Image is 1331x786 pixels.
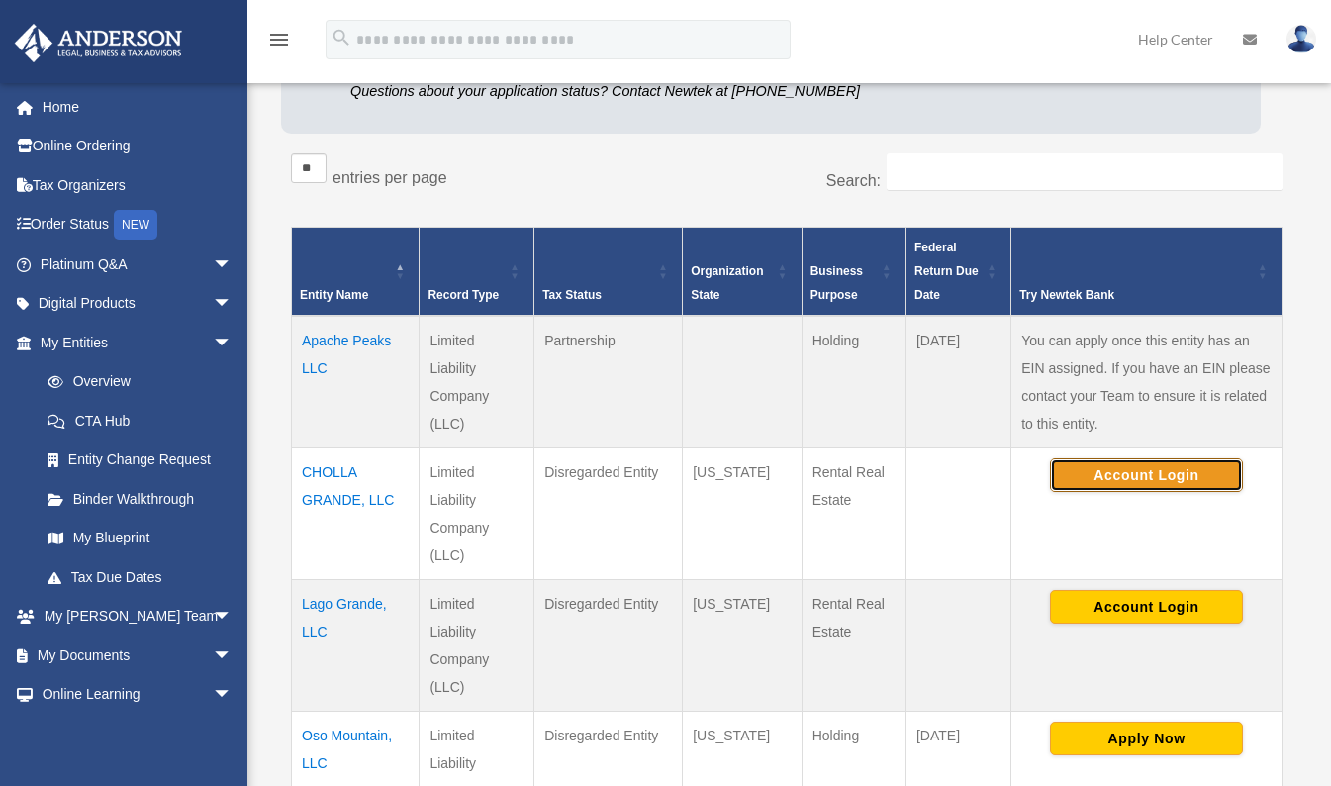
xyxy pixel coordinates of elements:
td: Limited Liability Company (LLC) [420,579,534,711]
span: arrow_drop_down [213,675,252,716]
label: Search: [826,172,881,189]
img: Anderson Advisors Platinum Portal [9,24,188,62]
td: [US_STATE] [683,447,803,579]
a: Overview [28,362,242,402]
span: Tax Status [542,288,602,302]
th: Tax Status: Activate to sort [534,227,683,316]
td: Limited Liability Company (LLC) [420,447,534,579]
span: arrow_drop_down [213,636,252,676]
a: Online Ordering [14,127,262,166]
span: arrow_drop_down [213,284,252,325]
span: Federal Return Due Date [914,241,979,302]
span: arrow_drop_down [213,245,252,285]
a: CTA Hub [28,401,252,441]
td: Rental Real Estate [802,579,905,711]
th: Organization State: Activate to sort [683,227,803,316]
td: Partnership [534,316,683,448]
span: Organization State [691,264,763,302]
td: [DATE] [905,316,1010,448]
span: arrow_drop_down [213,597,252,638]
td: Lago Grande, LLC [292,579,420,711]
img: User Pic [1286,25,1316,53]
button: Account Login [1050,590,1243,624]
th: Try Newtek Bank : Activate to sort [1011,227,1283,316]
a: Account Login [1050,466,1243,482]
span: arrow_drop_down [213,714,252,754]
a: Billingarrow_drop_down [14,714,262,753]
td: Disregarded Entity [534,447,683,579]
th: Entity Name: Activate to invert sorting [292,227,420,316]
td: Rental Real Estate [802,447,905,579]
a: Tax Organizers [14,165,262,205]
td: [US_STATE] [683,579,803,711]
p: Questions about your application status? Contact Newtek at [PHONE_NUMBER] [350,79,955,104]
button: Account Login [1050,458,1243,492]
a: Digital Productsarrow_drop_down [14,284,262,324]
a: My Blueprint [28,519,252,558]
a: My Entitiesarrow_drop_down [14,323,252,362]
td: CHOLLA GRANDE, LLC [292,447,420,579]
a: menu [267,35,291,51]
span: arrow_drop_down [213,323,252,363]
label: entries per page [333,169,447,186]
a: Platinum Q&Aarrow_drop_down [14,245,262,284]
span: Entity Name [300,288,368,302]
div: Try Newtek Bank [1019,283,1252,307]
a: Online Learningarrow_drop_down [14,675,262,715]
td: You can apply once this entity has an EIN assigned. If you have an EIN please contact your Team t... [1011,316,1283,448]
span: Business Purpose [810,264,863,302]
a: Order StatusNEW [14,205,262,246]
button: Apply Now [1050,722,1243,755]
th: Business Purpose: Activate to sort [802,227,905,316]
a: Tax Due Dates [28,557,252,597]
td: Limited Liability Company (LLC) [420,316,534,448]
th: Record Type: Activate to sort [420,227,534,316]
a: My [PERSON_NAME] Teamarrow_drop_down [14,597,262,637]
a: My Documentsarrow_drop_down [14,636,262,675]
td: Apache Peaks LLC [292,316,420,448]
a: Home [14,87,262,127]
span: Record Type [428,288,499,302]
i: search [331,27,352,49]
i: menu [267,28,291,51]
th: Federal Return Due Date: Activate to sort [905,227,1010,316]
td: Disregarded Entity [534,579,683,711]
td: Holding [802,316,905,448]
a: Entity Change Request [28,441,252,480]
a: Binder Walkthrough [28,479,252,519]
div: NEW [114,210,157,240]
a: Account Login [1050,598,1243,614]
